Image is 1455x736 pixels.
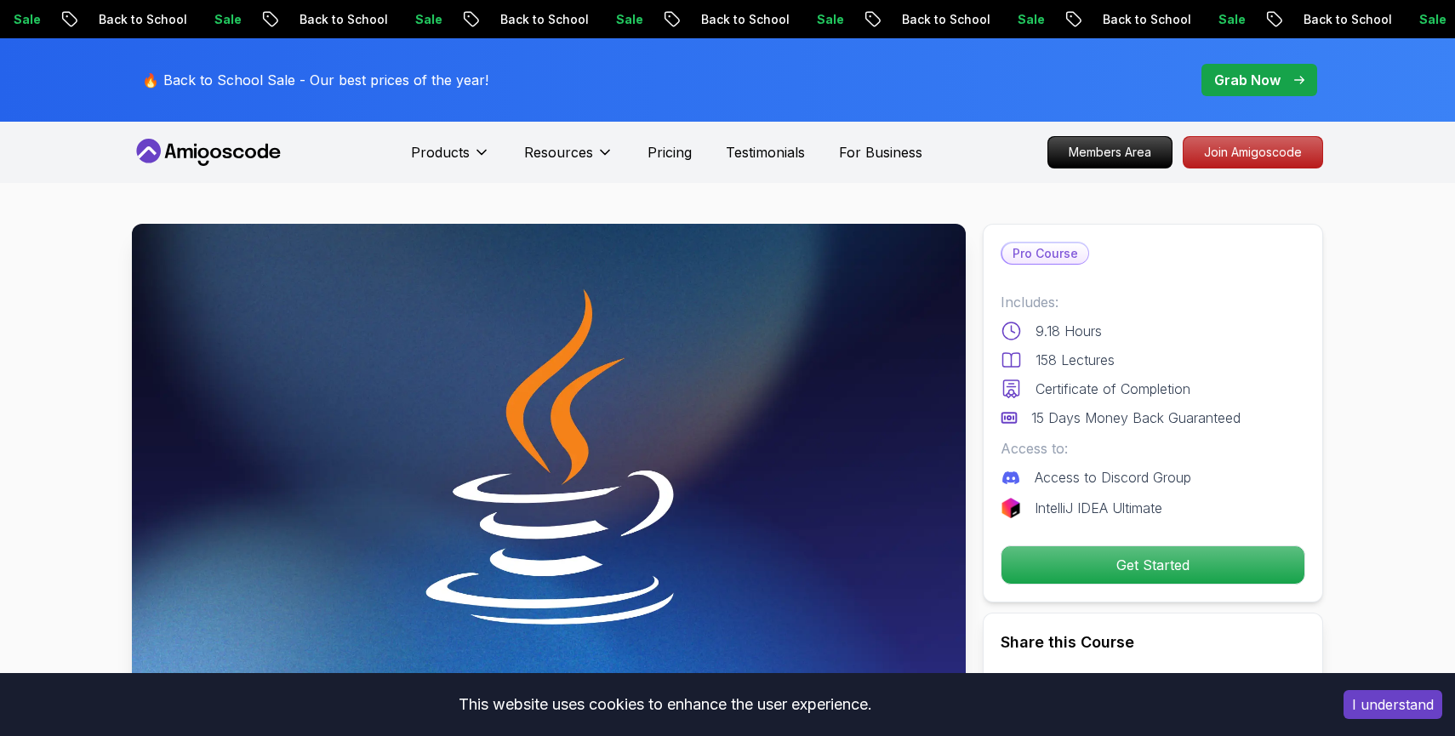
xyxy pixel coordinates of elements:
a: For Business [839,142,922,163]
button: Resources [524,142,613,176]
button: Accept cookies [1344,690,1442,719]
p: Back to School [1072,11,1188,28]
button: Get Started [1001,545,1305,585]
p: Pro Course [1002,243,1088,264]
a: Pricing [648,142,692,163]
button: Products [411,142,490,176]
p: Back to School [1273,11,1389,28]
div: This website uses cookies to enhance the user experience. [13,686,1318,723]
p: Products [411,142,470,163]
p: Access to: [1001,438,1305,459]
p: Back to School [871,11,987,28]
h2: Share this Course [1001,630,1305,654]
p: Sale [1188,11,1242,28]
p: Members Area [1048,137,1172,168]
p: Sale [1389,11,1443,28]
p: Sale [987,11,1041,28]
p: Access to Discord Group [1035,467,1191,488]
a: Members Area [1047,136,1173,168]
img: java-for-developers_thumbnail [132,224,966,693]
p: Certificate of Completion [1036,379,1190,399]
a: Join Amigoscode [1183,136,1323,168]
p: Back to School [68,11,184,28]
p: 🔥 Back to School Sale - Our best prices of the year! [142,70,488,90]
p: Back to School [269,11,385,28]
p: Back to School [470,11,585,28]
p: Resources [524,142,593,163]
p: Sale [385,11,439,28]
p: 158 Lectures [1036,350,1115,370]
p: Join Amigoscode [1184,137,1322,168]
p: Grab Now [1214,70,1281,90]
p: IntelliJ IDEA Ultimate [1035,498,1162,518]
p: Includes: [1001,292,1305,312]
p: Back to School [670,11,786,28]
a: Testimonials [726,142,805,163]
p: 9.18 Hours [1036,321,1102,341]
p: Sale [184,11,238,28]
img: jetbrains logo [1001,498,1021,518]
p: Get Started [1001,546,1304,584]
p: Sale [585,11,640,28]
p: 15 Days Money Back Guaranteed [1031,408,1241,428]
p: Sale [786,11,841,28]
